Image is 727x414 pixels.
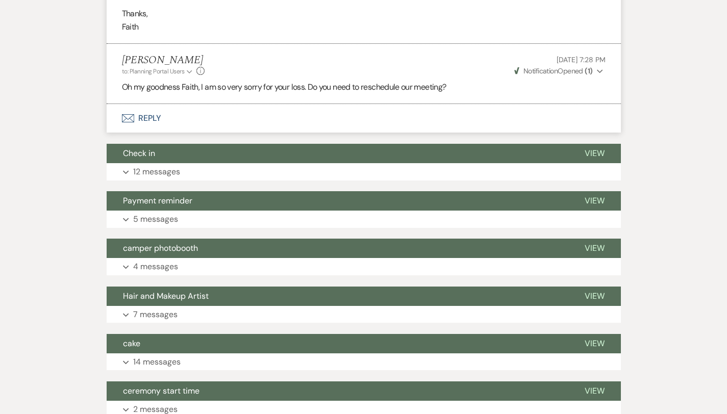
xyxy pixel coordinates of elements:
[107,163,621,180] button: 12 messages
[133,355,181,369] p: 14 messages
[123,291,209,301] span: Hair and Makeup Artist
[585,385,605,396] span: View
[133,165,180,178] p: 12 messages
[107,381,568,401] button: ceremony start time
[107,353,621,371] button: 14 messages
[568,381,621,401] button: View
[123,385,199,396] span: ceremony start time
[585,338,605,349] span: View
[568,191,621,211] button: View
[123,338,140,349] span: cake
[568,144,621,163] button: View
[133,213,178,226] p: 5 messages
[123,195,192,206] span: Payment reminder
[107,104,621,133] button: Reply
[107,144,568,163] button: Check in
[107,191,568,211] button: Payment reminder
[107,239,568,258] button: camper photobooth
[585,291,605,301] span: View
[123,243,198,253] span: camper photobooth
[585,243,605,253] span: View
[107,211,621,228] button: 5 messages
[568,239,621,258] button: View
[557,55,605,64] span: [DATE] 7:28 PM
[122,67,194,76] button: to: Planning Portal Users
[585,195,605,206] span: View
[122,67,185,75] span: to: Planning Portal Users
[568,287,621,306] button: View
[107,306,621,323] button: 7 messages
[133,260,178,273] p: 4 messages
[123,148,155,159] span: Check in
[585,66,592,75] strong: ( 1 )
[133,308,178,321] p: 7 messages
[568,334,621,353] button: View
[523,66,558,75] span: Notification
[514,66,593,75] span: Opened
[513,66,606,76] button: NotificationOpened (1)
[107,334,568,353] button: cake
[585,148,605,159] span: View
[107,287,568,306] button: Hair and Makeup Artist
[107,258,621,275] button: 4 messages
[122,54,205,67] h5: [PERSON_NAME]
[122,81,606,94] p: Oh my goodness Faith, I am so very sorry for your loss. Do you need to reschedule our meeting?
